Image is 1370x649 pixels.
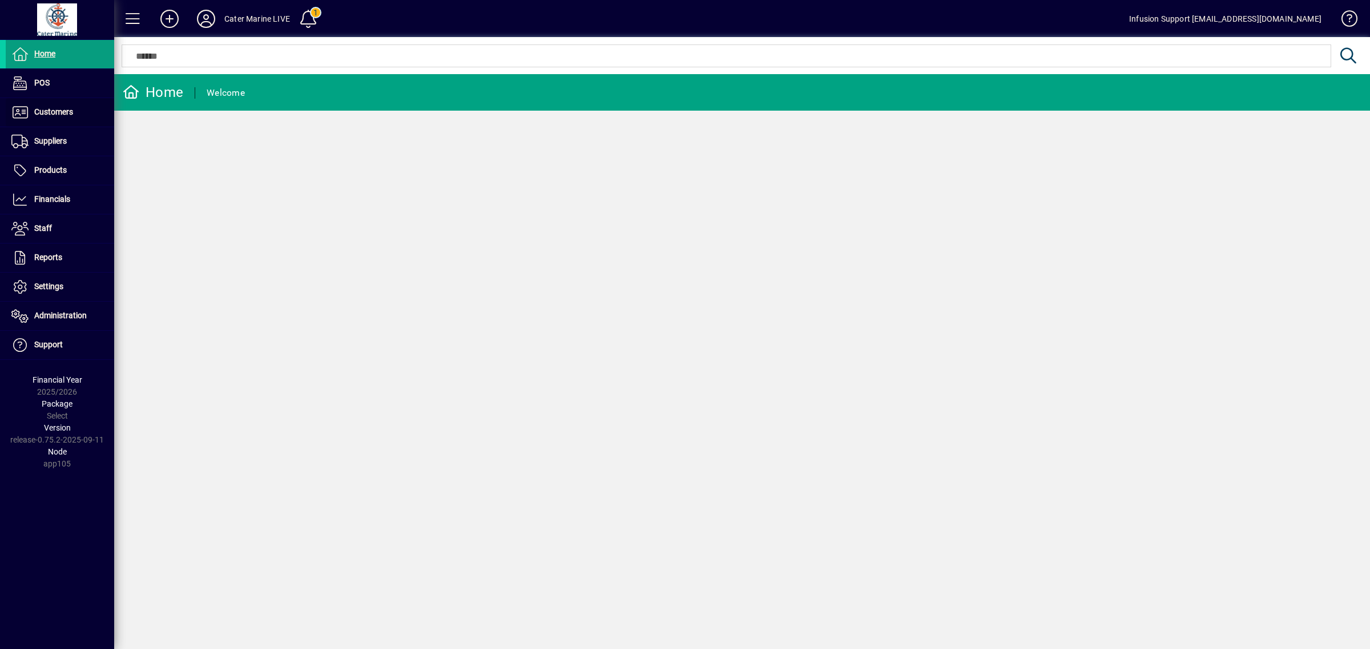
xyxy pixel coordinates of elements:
[34,165,67,175] span: Products
[6,98,114,127] a: Customers
[34,253,62,262] span: Reports
[224,10,290,28] div: Cater Marine LIVE
[6,214,114,243] a: Staff
[34,107,73,116] span: Customers
[188,9,224,29] button: Profile
[151,9,188,29] button: Add
[6,185,114,214] a: Financials
[33,375,82,384] span: Financial Year
[6,273,114,301] a: Settings
[34,224,52,233] span: Staff
[48,447,67,456] span: Node
[44,423,71,432] span: Version
[1333,2,1356,39] a: Knowledge Base
[34,78,50,87] span: POS
[207,84,245,102] div: Welcome
[6,244,114,272] a: Reports
[34,136,67,145] span: Suppliers
[1129,10,1321,28] div: Infusion Support [EMAIL_ADDRESS][DOMAIN_NAME]
[6,331,114,359] a: Support
[34,282,63,291] span: Settings
[34,340,63,349] span: Support
[34,49,55,58] span: Home
[42,399,72,408] span: Package
[6,302,114,330] a: Administration
[34,311,87,320] span: Administration
[6,69,114,98] a: POS
[6,127,114,156] a: Suppliers
[6,156,114,185] a: Products
[123,83,183,102] div: Home
[34,194,70,204] span: Financials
